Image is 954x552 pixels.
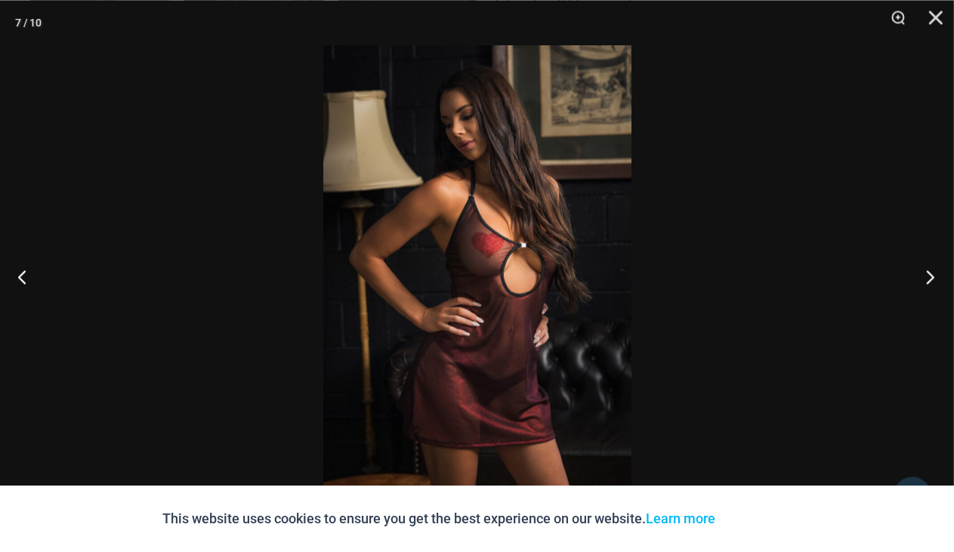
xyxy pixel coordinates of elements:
p: This website uses cookies to ensure you get the best experience on our website. [163,507,716,530]
div: 7 / 10 [15,11,42,34]
button: Next [897,239,954,314]
img: Midnight Shimmer Red 5131 Dress 01 [323,45,631,507]
button: Accept [727,501,792,537]
a: Learn more [647,510,716,526]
